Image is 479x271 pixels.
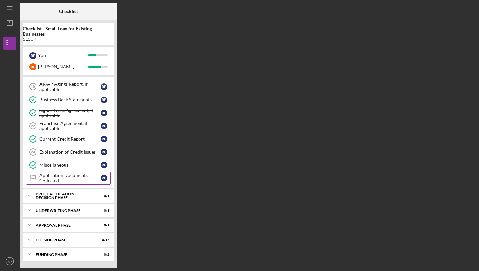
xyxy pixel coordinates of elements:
div: Franchise Agreement, if applicable [39,121,101,131]
tspan: 22 [31,124,35,128]
div: Current Credit Report [39,136,101,142]
tspan: 24 [31,150,35,154]
div: R P [101,83,107,90]
div: B P [29,63,36,70]
a: 24Explanation of Credit IssuesRP [26,145,111,158]
div: Explanation of Credit Issues [39,149,101,155]
div: Underwriting Phase [36,209,93,213]
div: Application Documents Collected [39,173,101,183]
div: 0 / 1 [97,194,109,198]
a: Application Documents CollectedRP [26,172,111,185]
b: Checklist - Small Loan for Existing Businesses [23,26,114,37]
a: Business Bank StatementsRP [26,93,111,106]
div: You [38,50,88,61]
div: 0 / 1 [97,223,109,227]
b: Checklist [59,9,78,14]
a: MiscellaneousRP [26,158,111,172]
div: Approval Phase [36,223,93,227]
div: $150K [23,37,114,42]
div: Miscellaneous [39,162,101,168]
div: Funding Phase [36,253,93,257]
div: Business Bank Statements [39,97,101,102]
div: R P [101,162,107,168]
div: R P [101,136,107,142]
div: R P [101,175,107,181]
div: 0 / 3 [97,209,109,213]
button: RP [3,255,16,268]
a: 22Franchise Agreement, if applicableRP [26,119,111,132]
a: Signed Lease Agreement, if applicableRP [26,106,111,119]
div: R P [101,97,107,103]
div: 0 / 17 [97,238,109,242]
div: 0 / 2 [97,253,109,257]
div: R P [29,52,36,59]
div: Signed Lease Agreement, if applicable [39,108,101,118]
a: Current Credit ReportRP [26,132,111,145]
text: RP [7,260,12,263]
div: R P [101,123,107,129]
div: R P [101,149,107,155]
a: 19AR/AP Agings Report, if applicableRP [26,80,111,93]
div: [PERSON_NAME] [38,61,88,72]
div: AR/AP Agings Report, if applicable [39,82,101,92]
tspan: 19 [31,85,35,89]
div: R P [101,110,107,116]
div: Prequalification Decision Phase [36,192,93,200]
div: Closing Phase [36,238,93,242]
